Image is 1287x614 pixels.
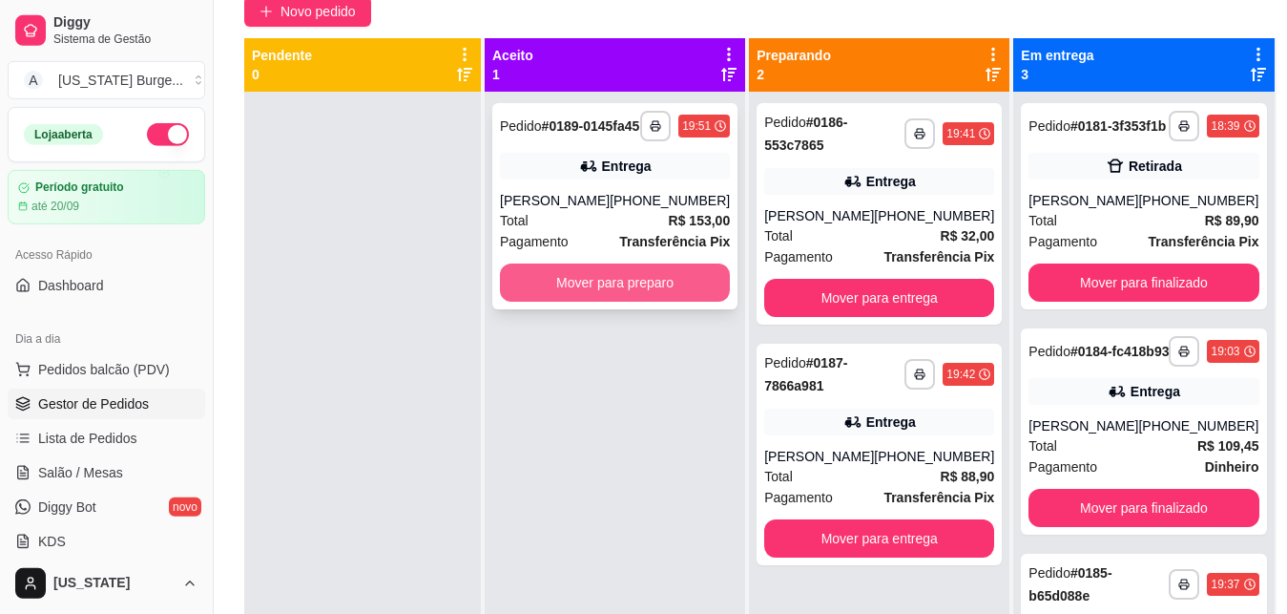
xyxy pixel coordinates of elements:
a: Dashboard [8,270,205,301]
strong: Transferência Pix [619,234,730,249]
p: 2 [757,65,831,84]
span: Pagamento [764,246,833,267]
div: 19:41 [946,126,975,141]
p: Em entrega [1021,46,1093,65]
a: Lista de Pedidos [8,423,205,454]
strong: Transferência Pix [1149,234,1259,249]
span: Sistema de Gestão [53,32,197,47]
strong: # 0189-0145fa45 [542,118,640,134]
strong: Dinheiro [1205,459,1259,475]
span: Total [1028,435,1057,456]
p: 0 [252,65,312,84]
strong: Transferência Pix [883,249,994,265]
strong: Transferência Pix [883,490,994,505]
span: Pedido [764,115,806,130]
span: Pedido [764,355,806,371]
div: [PHONE_NUMBER] [874,447,994,466]
strong: # 0184-fc418b93 [1070,344,1170,359]
span: Pedido [500,118,542,134]
span: Diggy [53,14,197,32]
div: [PERSON_NAME] [500,191,610,210]
a: Salão / Mesas [8,457,205,488]
div: [PERSON_NAME] [1028,191,1138,210]
span: Pagamento [1028,456,1097,477]
button: Alterar Status [147,123,189,146]
div: Retirada [1129,157,1182,176]
div: [PERSON_NAME] [764,447,874,466]
strong: R$ 32,00 [941,228,995,243]
button: [US_STATE] [8,561,205,606]
span: Total [500,210,529,231]
span: Dashboard [38,276,104,295]
span: Pagamento [764,487,833,508]
p: 3 [1021,65,1093,84]
div: Entrega [866,413,916,432]
article: até 20/09 [31,199,79,214]
article: Período gratuito [35,180,124,195]
div: Entrega [1131,382,1180,401]
div: [PHONE_NUMBER] [1138,191,1258,210]
a: Período gratuitoaté 20/09 [8,170,205,224]
div: 19:03 [1211,344,1239,359]
a: Gestor de Pedidos [8,389,205,419]
strong: # 0185-b65d088e [1028,565,1111,603]
div: Entrega [866,172,916,191]
strong: R$ 153,00 [669,213,731,228]
span: Pedidos balcão (PDV) [38,360,170,379]
span: Diggy Bot [38,498,96,517]
strong: R$ 109,45 [1197,438,1259,454]
div: 19:42 [946,367,975,382]
strong: R$ 88,90 [941,469,995,484]
strong: # 0186-553c7865 [764,115,847,153]
div: [PERSON_NAME] [1028,416,1138,435]
div: 18:39 [1211,118,1239,134]
span: Pedido [1028,344,1070,359]
div: Acesso Rápido [8,240,205,270]
span: Salão / Mesas [38,463,123,482]
div: 19:51 [682,118,711,134]
div: [PERSON_NAME] [764,206,874,225]
div: [PHONE_NUMBER] [610,191,730,210]
span: A [24,71,43,90]
span: Lista de Pedidos [38,429,137,448]
span: plus [259,5,273,18]
a: DiggySistema de Gestão [8,8,205,53]
div: [PHONE_NUMBER] [874,206,994,225]
span: KDS [38,532,66,551]
p: Aceito [492,46,533,65]
span: Pagamento [1028,231,1097,252]
button: Select a team [8,61,205,99]
strong: R$ 89,90 [1205,213,1259,228]
div: Loja aberta [24,124,103,145]
button: Mover para entrega [764,279,994,317]
span: Novo pedido [280,1,356,22]
a: Diggy Botnovo [8,492,205,522]
div: Dia a dia [8,324,205,354]
p: 1 [492,65,533,84]
span: Total [764,466,793,487]
button: Mover para entrega [764,519,994,558]
button: Mover para preparo [500,264,730,302]
div: Entrega [602,157,652,176]
span: Total [764,225,793,246]
span: Gestor de Pedidos [38,394,149,413]
strong: # 0181-3f353f1b [1070,118,1166,134]
div: [US_STATE] Burge ... [58,71,183,90]
strong: # 0187-7866a981 [764,355,847,393]
span: Pagamento [500,231,569,252]
p: Preparando [757,46,831,65]
button: Mover para finalizado [1028,264,1258,302]
a: KDS [8,526,205,557]
span: Pedido [1028,565,1070,581]
button: Mover para finalizado [1028,489,1258,527]
span: [US_STATE] [53,575,175,592]
span: Pedido [1028,118,1070,134]
div: 19:37 [1211,577,1239,592]
div: [PHONE_NUMBER] [1138,416,1258,435]
p: Pendente [252,46,312,65]
span: Total [1028,210,1057,231]
button: Pedidos balcão (PDV) [8,354,205,385]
